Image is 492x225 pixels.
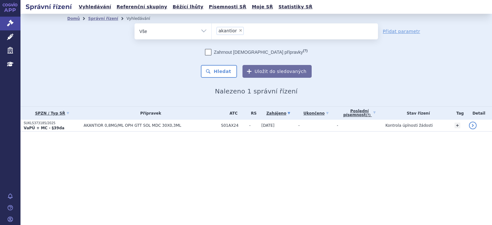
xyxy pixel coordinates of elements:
a: Statistiky SŘ [276,3,314,11]
abbr: (?) [303,49,307,53]
a: Přidat parametr [383,28,420,35]
span: - [337,123,338,128]
p: SUKLS373185/2025 [24,121,80,125]
th: Tag [451,107,466,120]
span: S01AX24 [221,123,246,128]
th: Detail [466,107,492,120]
abbr: (?) [366,113,371,117]
span: - [249,123,258,128]
a: Běžící lhůty [171,3,205,11]
span: Nalezeno 1 správní řízení [215,87,298,95]
label: Zahrnout [DEMOGRAPHIC_DATA] přípravky [205,49,307,55]
li: Vyhledávání [127,14,159,23]
a: SPZN / Typ SŘ [24,109,80,118]
h2: Správní řízení [20,2,77,11]
button: Hledat [201,65,237,78]
a: Vyhledávání [77,3,113,11]
a: + [455,123,460,128]
span: AKANTIOR 0,8MG/ML OPH GTT SOL MDC 30X0,3ML [84,123,218,128]
th: Přípravek [80,107,218,120]
a: Domů [67,16,80,21]
input: akantior [246,27,249,35]
span: [DATE] [261,123,275,128]
span: akantior [218,28,237,33]
a: Správní řízení [88,16,118,21]
th: Stav řízení [382,107,451,120]
a: Písemnosti SŘ [207,3,248,11]
th: ATC [218,107,246,120]
a: Ukončeno [298,109,333,118]
a: Moje SŘ [250,3,275,11]
a: detail [469,122,477,129]
button: Uložit do sledovaných [242,65,312,78]
span: × [239,28,242,32]
span: - [298,123,299,128]
a: Zahájeno [261,109,295,118]
strong: VaPÚ + MC - §39da [24,126,64,130]
span: Kontrola úplnosti žádosti [385,123,433,128]
a: Referenční skupiny [115,3,169,11]
th: RS [246,107,258,120]
a: Poslednípísemnost(?) [337,107,382,120]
